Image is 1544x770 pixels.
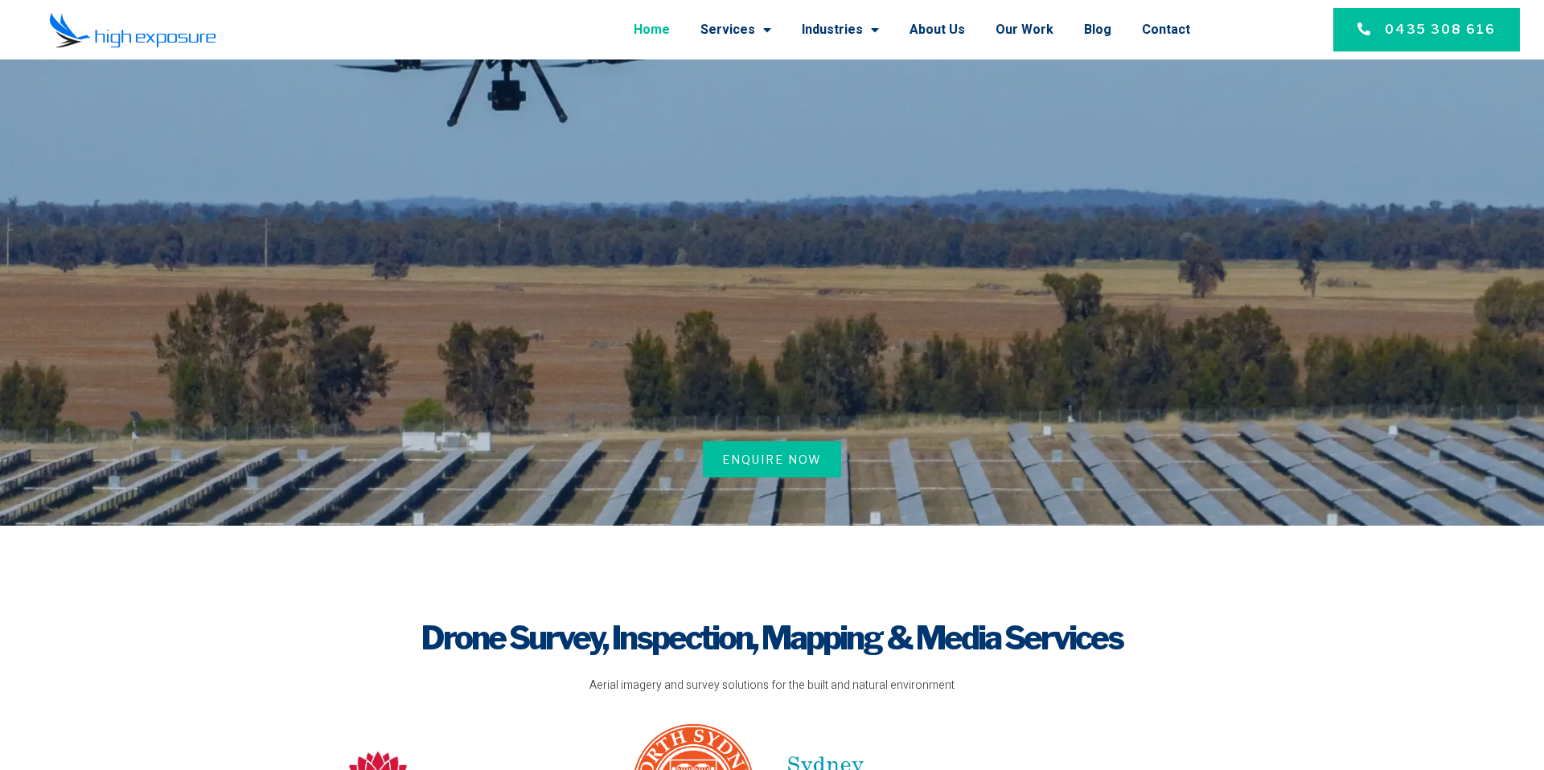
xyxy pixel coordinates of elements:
span: Enquire Now [722,451,822,468]
nav: Menu [263,9,1190,51]
a: 0435 308 616 [1333,8,1520,51]
a: Services [700,9,771,51]
p: Aerial imagery and survey solutions for the built and natural environment [291,677,1253,694]
a: Enquire Now [703,441,841,477]
img: Final-Logo copy [49,12,216,48]
a: Industries [802,9,879,51]
a: Contact [1142,9,1190,51]
a: About Us [910,9,965,51]
a: Our Work [996,9,1053,51]
h1: Drone Survey, Inspection, Mapping & Media Services [291,616,1253,661]
a: Home [634,9,670,51]
a: Blog [1084,9,1111,51]
span: 0435 308 616 [1385,20,1496,39]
